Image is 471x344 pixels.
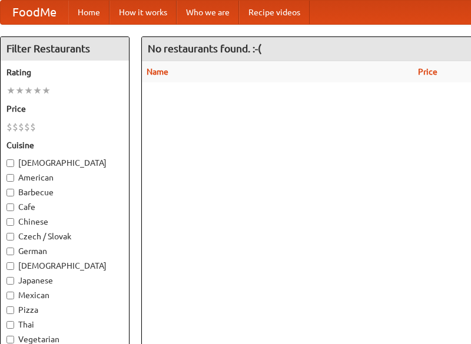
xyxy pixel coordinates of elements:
li: $ [30,121,36,133]
input: Mexican [6,292,14,299]
h5: Cuisine [6,139,123,151]
li: ★ [33,84,42,97]
h5: Price [6,103,123,115]
h4: Filter Restaurants [1,37,129,61]
input: [DEMOGRAPHIC_DATA] [6,262,14,270]
label: Chinese [6,216,123,228]
a: FoodMe [1,1,68,24]
li: $ [6,121,12,133]
input: [DEMOGRAPHIC_DATA] [6,159,14,167]
a: Home [68,1,110,24]
li: ★ [24,84,33,97]
li: ★ [15,84,24,97]
label: Japanese [6,275,123,286]
input: American [6,174,14,182]
input: Chinese [6,218,14,226]
input: Cafe [6,203,14,211]
input: Pizza [6,306,14,314]
label: Pizza [6,304,123,316]
li: $ [24,121,30,133]
input: Vegetarian [6,336,14,343]
ng-pluralize: No restaurants found. :-( [148,43,261,54]
li: ★ [42,84,51,97]
a: Who we are [177,1,239,24]
a: Price [418,67,437,76]
label: [DEMOGRAPHIC_DATA] [6,260,123,272]
input: Barbecue [6,189,14,196]
input: Czech / Slovak [6,233,14,241]
input: Thai [6,321,14,329]
label: German [6,245,123,257]
label: [DEMOGRAPHIC_DATA] [6,157,123,169]
label: American [6,172,123,183]
label: Thai [6,319,123,330]
input: Japanese [6,277,14,285]
li: ★ [6,84,15,97]
h5: Rating [6,66,123,78]
li: $ [18,121,24,133]
label: Barbecue [6,186,123,198]
a: Name [147,67,168,76]
li: $ [12,121,18,133]
label: Cafe [6,201,123,213]
input: German [6,248,14,255]
a: Recipe videos [239,1,310,24]
label: Mexican [6,289,123,301]
label: Czech / Slovak [6,231,123,242]
a: How it works [110,1,177,24]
